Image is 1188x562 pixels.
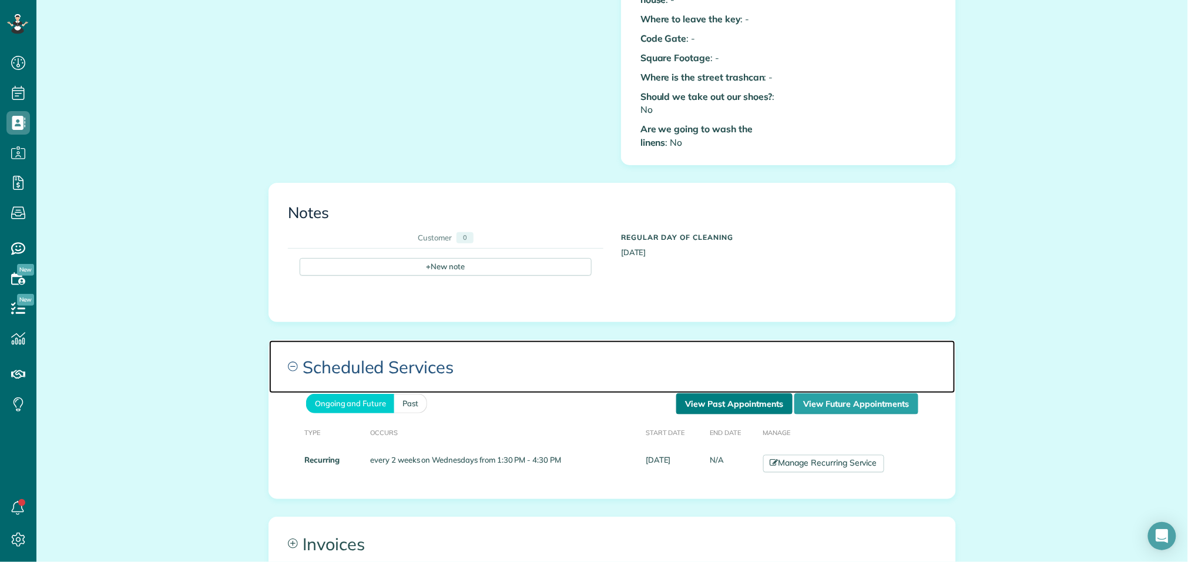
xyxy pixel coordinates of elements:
a: View Past Appointments [676,393,793,414]
p: : No [640,122,780,149]
a: Ongoing and Future [306,394,394,413]
div: New note [300,258,592,276]
b: Should we take out our shoes? [640,91,773,102]
div: Customer [418,232,452,243]
b: Where is the street trashcan [640,71,764,83]
th: Manage [759,414,938,450]
th: Occurs [365,414,641,450]
b: Where to leave the key [640,13,740,25]
strong: Recurring [304,456,340,465]
span: + [427,261,431,272]
h5: Regular day of cleaning [621,233,937,241]
div: [DATE] [612,228,945,258]
a: Scheduled Services [269,340,955,393]
p: : No [640,90,780,117]
td: every 2 weeks on Wednesdays from 1:30 PM - 4:30 PM [365,450,641,477]
p: : - [640,32,780,45]
p: : - [640,12,780,26]
b: Code Gate [640,32,687,44]
a: Manage Recurring Service [763,455,884,473]
a: Past [394,394,427,413]
td: N/A [705,450,758,477]
p: : - [640,71,780,84]
td: [DATE] [641,450,705,477]
a: View Future Appointments [794,393,918,414]
b: Are we going to wash the linens [640,123,753,148]
b: Square Footage [640,52,710,63]
th: Type [287,414,365,450]
div: 0 [457,232,474,243]
h3: Notes [288,205,937,222]
th: Start Date [641,414,705,450]
span: New [17,294,34,306]
th: End Date [705,414,758,450]
p: : - [640,51,780,65]
div: Open Intercom Messenger [1148,522,1176,550]
span: New [17,264,34,276]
